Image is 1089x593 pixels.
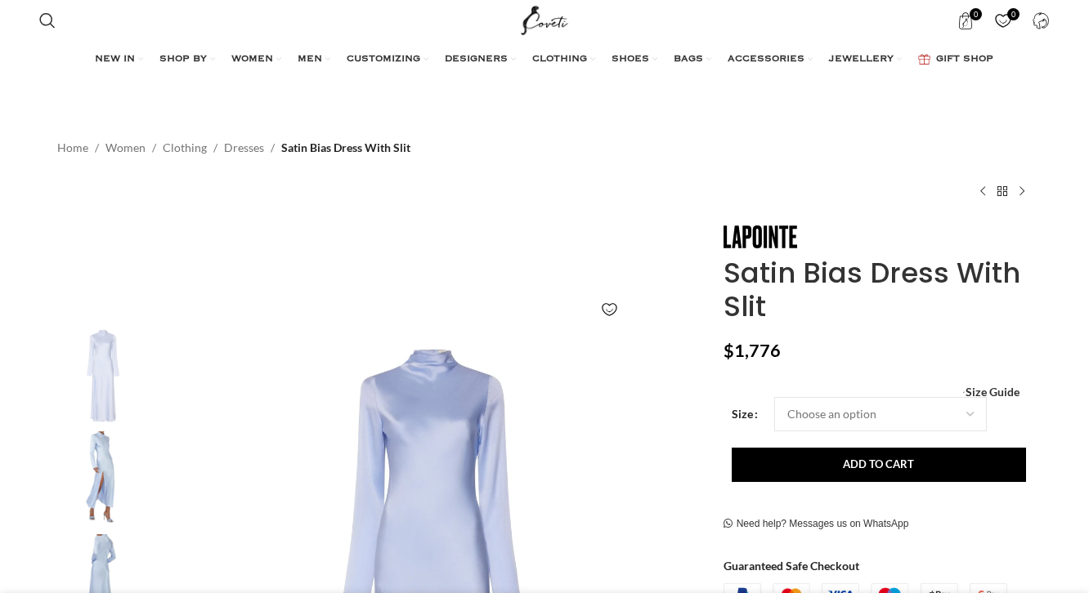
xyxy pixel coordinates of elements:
[95,43,143,76] a: NEW IN
[724,518,909,531] a: Need help? Messages us on WhatsApp
[973,181,993,201] a: Previous product
[987,4,1020,37] div: My Wishlist
[231,53,273,66] span: WOMEN
[31,43,1057,76] div: Main navigation
[445,53,508,66] span: DESIGNERS
[347,53,420,66] span: CUSTOMIZING
[724,225,797,248] img: LaPointe
[57,139,410,157] nav: Breadcrumb
[159,53,207,66] span: SHOP BY
[987,4,1020,37] a: 0
[829,43,902,76] a: JEWELLERY
[281,139,410,157] span: Satin Bias Dress With Slit
[732,448,1026,482] button: Add to cart
[231,43,281,76] a: WOMEN
[732,405,758,423] label: Size
[936,53,993,66] span: GIFT SHOP
[724,256,1032,323] h1: Satin Bias Dress With Slit
[970,8,982,20] span: 0
[724,340,781,361] bdi: 1,776
[1007,8,1020,20] span: 0
[612,43,657,76] a: SHOES
[163,139,207,157] a: Clothing
[532,43,595,76] a: CLOTHING
[1012,181,1032,201] a: Next product
[57,139,88,157] a: Home
[674,53,703,66] span: BAGS
[53,431,153,527] img: Lapointe
[532,53,587,66] span: CLOTHING
[298,43,330,76] a: MEN
[159,43,215,76] a: SHOP BY
[918,43,993,76] a: GIFT SHOP
[298,53,322,66] span: MEN
[724,559,859,573] strong: Guaranteed Safe Checkout
[728,53,804,66] span: ACCESSORIES
[949,4,983,37] a: 0
[724,340,734,361] span: $
[445,43,516,76] a: DESIGNERS
[95,53,135,66] span: NEW IN
[612,53,649,66] span: SHOES
[918,54,930,65] img: GiftBag
[518,12,572,26] a: Site logo
[728,43,813,76] a: ACCESSORIES
[829,53,894,66] span: JEWELLERY
[105,139,146,157] a: Women
[347,43,428,76] a: CUSTOMIZING
[53,328,153,423] img: Lapointe Satin Bias Dress With Slit
[674,43,711,76] a: BAGS
[31,4,64,37] a: Search
[224,139,264,157] a: Dresses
